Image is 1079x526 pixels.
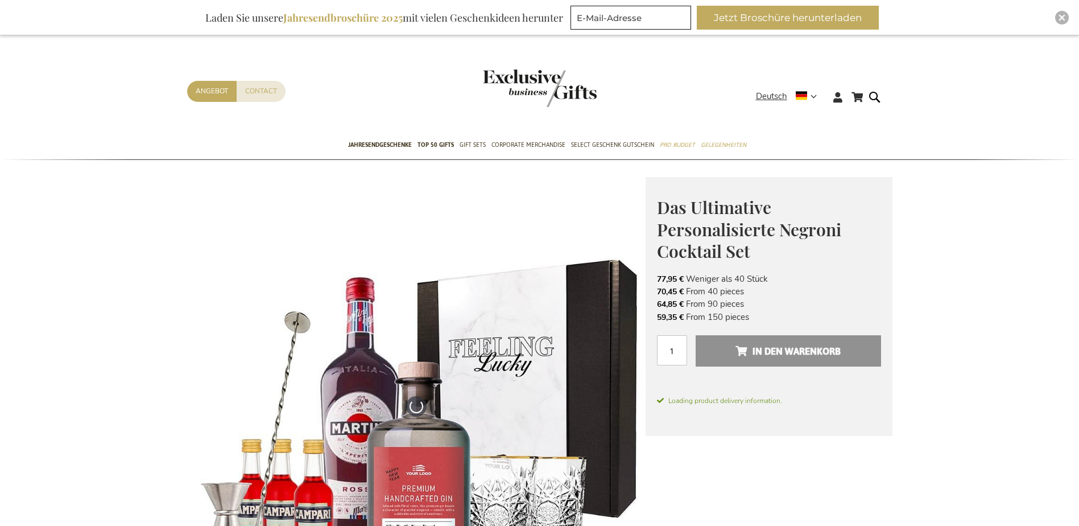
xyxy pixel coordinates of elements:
[491,139,565,151] span: Corporate Merchandise
[657,196,841,262] span: Das Ultimative Personalisierte Negroni Cocktail Set
[483,69,597,107] img: Exclusive Business gifts logo
[657,312,684,323] span: 59,35 €
[701,131,746,160] a: Gelegenheiten
[417,131,454,160] a: TOP 50 Gifts
[657,299,684,310] span: 64,85 €
[701,139,746,151] span: Gelegenheiten
[348,139,412,151] span: Jahresendgeschenke
[491,131,565,160] a: Corporate Merchandise
[483,69,540,107] a: store logo
[570,6,694,33] form: marketing offers and promotions
[187,81,237,102] a: Angebot
[460,139,486,151] span: Gift Sets
[200,6,568,30] div: Laden Sie unsere mit vielen Geschenkideen herunter
[417,139,454,151] span: TOP 50 Gifts
[657,274,684,285] span: 77,95 €
[657,311,881,323] li: From 150 pieces
[1059,14,1065,21] img: Close
[348,131,412,160] a: Jahresendgeschenke
[237,81,286,102] a: Contact
[570,6,691,30] input: E-Mail-Adresse
[660,131,695,160] a: Pro Budget
[657,298,881,310] li: From 90 pieces
[571,131,654,160] a: Select Geschenk Gutschein
[657,286,684,297] span: 70,45 €
[460,131,486,160] a: Gift Sets
[657,335,687,365] input: Menge
[756,90,787,103] span: Deutsch
[660,139,695,151] span: Pro Budget
[657,285,881,298] li: From 40 pieces
[571,139,654,151] span: Select Geschenk Gutschein
[697,6,879,30] button: Jetzt Broschüre herunterladen
[1055,11,1069,24] div: Close
[657,273,881,285] li: Weniger als 40 Stück
[657,396,881,406] span: Loading product delivery information.
[283,11,403,24] b: Jahresendbroschüre 2025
